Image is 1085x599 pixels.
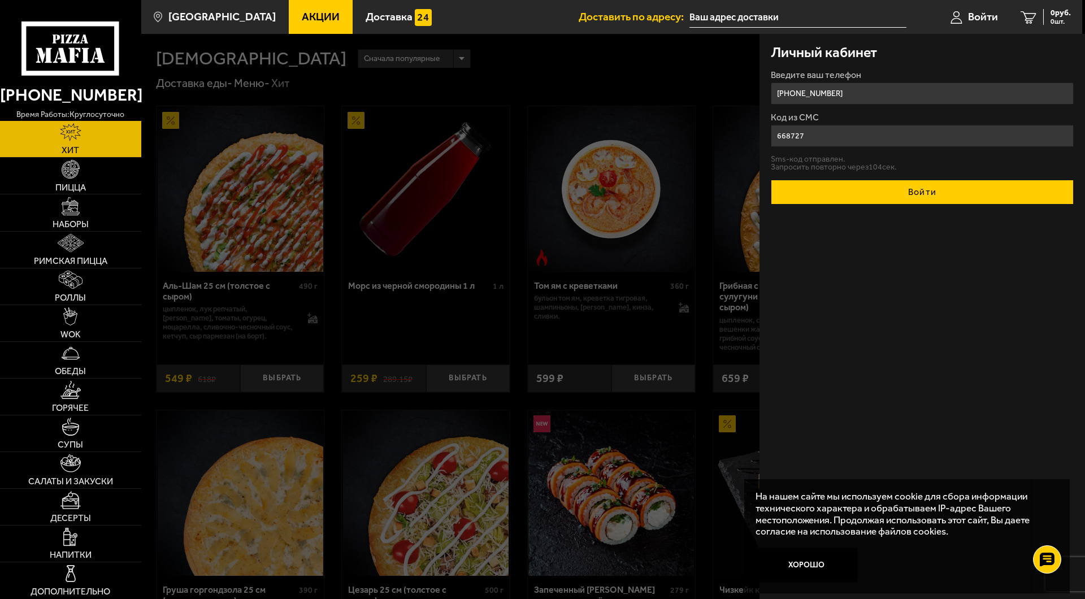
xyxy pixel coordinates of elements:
[415,9,432,26] img: 15daf4d41897b9f0e9f617042186c801.svg
[55,183,86,192] span: Пицца
[771,163,1074,171] p: Запросить повторно через 104 сек.
[771,71,1074,80] label: Введите ваш телефон
[771,155,1074,163] p: Sms-код отправлен.
[58,440,83,449] span: Супы
[53,220,89,229] span: Наборы
[62,146,79,155] span: Хит
[34,257,107,266] span: Римская пицца
[771,113,1074,122] label: Код из СМС
[52,403,89,413] span: Горячее
[1051,18,1071,25] span: 0 шт.
[579,11,689,22] span: Доставить по адресу:
[168,11,276,22] span: [GEOGRAPHIC_DATA]
[28,477,113,486] span: Салаты и закуски
[50,550,92,559] span: Напитки
[771,45,877,59] h3: Личный кабинет
[756,491,1052,537] p: На нашем сайте мы используем cookie для сбора информации технического характера и обрабатываем IP...
[302,11,340,22] span: Акции
[60,330,81,339] span: WOK
[771,180,1074,205] button: Войти
[366,11,413,22] span: Доставка
[50,514,91,523] span: Десерты
[689,7,906,28] input: Ваш адрес доставки
[1051,9,1071,17] span: 0 руб.
[968,11,998,22] span: Войти
[55,293,86,302] span: Роллы
[31,587,110,596] span: Дополнительно
[756,548,857,582] button: Хорошо
[55,367,86,376] span: Обеды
